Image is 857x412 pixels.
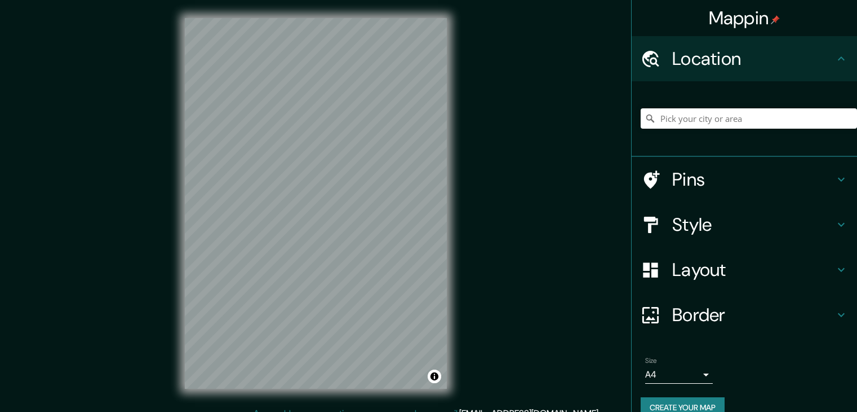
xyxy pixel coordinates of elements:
div: Location [632,36,857,81]
canvas: Map [185,18,447,389]
div: Pins [632,157,857,202]
h4: Location [672,47,834,70]
h4: Pins [672,168,834,191]
div: Border [632,292,857,338]
h4: Layout [672,258,834,281]
input: Pick your city or area [641,108,857,129]
div: Style [632,202,857,247]
iframe: Help widget launcher [757,368,845,400]
div: A4 [645,366,713,384]
img: pin-icon.png [771,15,780,24]
label: Size [645,356,657,366]
div: Layout [632,247,857,292]
h4: Style [672,213,834,236]
button: Toggle attribution [428,370,441,383]
h4: Border [672,304,834,326]
h4: Mappin [709,7,780,29]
